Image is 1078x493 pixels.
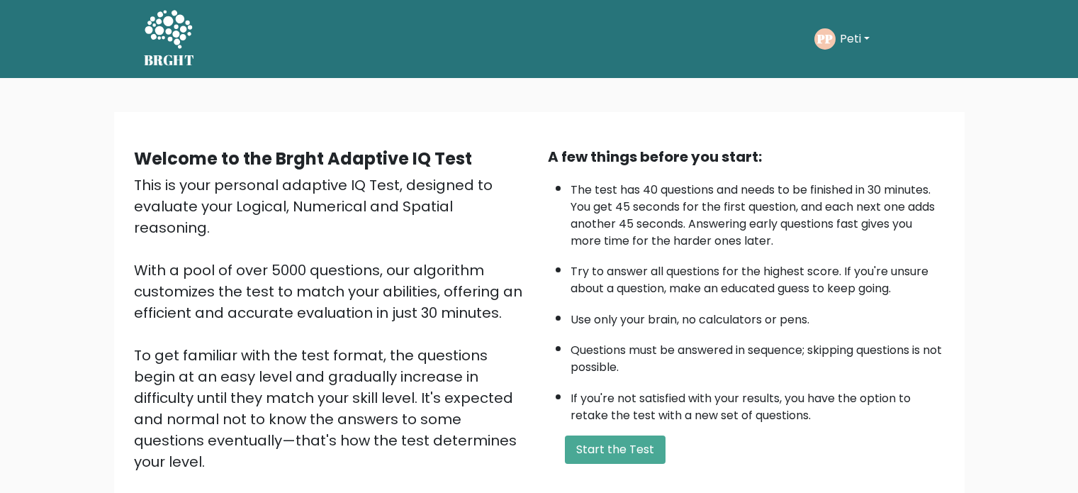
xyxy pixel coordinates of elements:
button: Peti [836,30,874,48]
li: Use only your brain, no calculators or pens. [571,304,945,328]
li: The test has 40 questions and needs to be finished in 30 minutes. You get 45 seconds for the firs... [571,175,945,250]
h5: BRGHT [144,52,195,69]
div: A few things before you start: [548,146,945,167]
li: Try to answer all questions for the highest score. If you're unsure about a question, make an edu... [571,256,945,297]
b: Welcome to the Brght Adaptive IQ Test [134,147,472,170]
li: Questions must be answered in sequence; skipping questions is not possible. [571,335,945,376]
button: Start the Test [565,436,666,464]
li: If you're not satisfied with your results, you have the option to retake the test with a new set ... [571,383,945,424]
text: PP [816,31,833,47]
a: BRGHT [144,6,195,72]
